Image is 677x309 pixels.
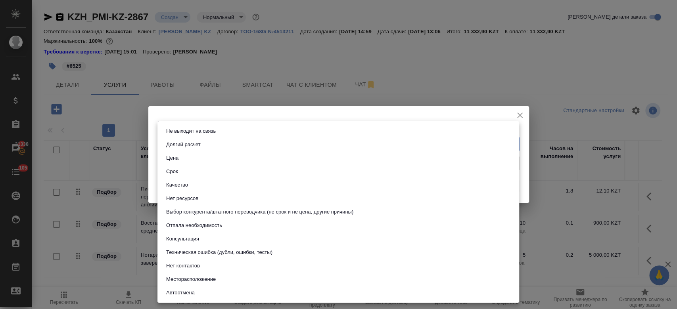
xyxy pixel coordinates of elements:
button: Цена [164,154,181,162]
button: Автоотмена [164,288,197,297]
button: Долгий расчет [164,140,203,149]
button: Месторасположение [164,275,218,284]
button: Качество [164,181,190,189]
button: Не выходит на связь [164,127,218,135]
button: Нет ресурсов [164,194,201,203]
button: Консультация [164,235,201,243]
button: Выбор конкурента/штатного переводчика (не срок и не цена, другие причины) [164,208,356,216]
button: Отпала необходимость [164,221,224,230]
button: Срок [164,167,180,176]
button: Нет контактов [164,261,202,270]
button: Техническая ошибка (дубли, ошибки, тесты) [164,248,275,257]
